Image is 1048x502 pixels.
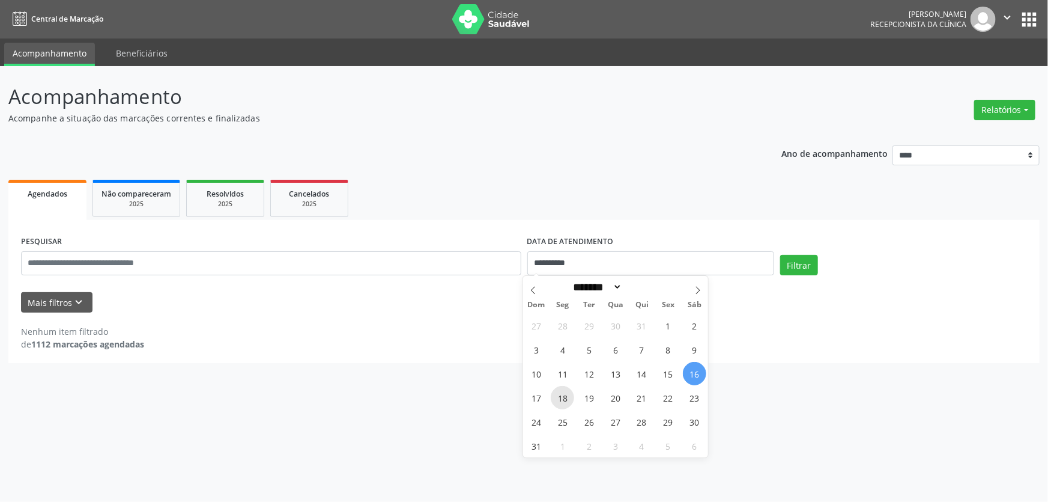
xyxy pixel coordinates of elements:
span: Dom [523,301,550,309]
span: Agosto 9, 2025 [683,338,706,361]
span: Agosto 22, 2025 [656,386,680,409]
input: Year [622,281,662,293]
button: Relatórios [974,100,1035,120]
span: Agosto 4, 2025 [551,338,574,361]
button: Filtrar [780,255,818,275]
span: Setembro 3, 2025 [604,434,627,458]
i:  [1001,11,1014,24]
span: Ter [576,301,602,309]
span: Setembro 4, 2025 [630,434,653,458]
label: DATA DE ATENDIMENTO [527,233,614,251]
p: Acompanhe a situação das marcações correntes e finalizadas [8,112,730,124]
strong: 1112 marcações agendadas [31,338,144,350]
span: Agosto 17, 2025 [524,386,548,409]
span: Agosto 8, 2025 [656,338,680,361]
span: Agosto 12, 2025 [577,362,601,385]
span: Julho 28, 2025 [551,314,574,337]
span: Agosto 27, 2025 [604,410,627,433]
span: Agosto 11, 2025 [551,362,574,385]
p: Acompanhamento [8,82,730,112]
span: Agosto 31, 2025 [524,434,548,458]
span: Agosto 26, 2025 [577,410,601,433]
a: Acompanhamento [4,43,95,66]
span: Setembro 1, 2025 [551,434,574,458]
span: Setembro 5, 2025 [656,434,680,458]
div: Nenhum item filtrado [21,325,144,338]
span: Agosto 18, 2025 [551,386,574,409]
div: 2025 [101,200,171,209]
span: Agosto 6, 2025 [604,338,627,361]
span: Setembro 6, 2025 [683,434,706,458]
div: [PERSON_NAME] [870,9,966,19]
span: Agosto 3, 2025 [524,338,548,361]
i: keyboard_arrow_down [73,296,86,309]
span: Agendados [28,189,67,199]
span: Agosto 19, 2025 [577,386,601,409]
span: Agosto 30, 2025 [683,410,706,433]
span: Agosto 7, 2025 [630,338,653,361]
span: Qua [602,301,629,309]
span: Sex [655,301,682,309]
span: Julho 30, 2025 [604,314,627,337]
img: img [971,7,996,32]
span: Agosto 23, 2025 [683,386,706,409]
a: Beneficiários [108,43,176,64]
span: Qui [629,301,655,309]
span: Agosto 28, 2025 [630,410,653,433]
p: Ano de acompanhamento [782,145,888,161]
span: Agosto 29, 2025 [656,410,680,433]
span: Não compareceram [101,189,171,199]
div: 2025 [195,200,255,209]
span: Agosto 13, 2025 [604,362,627,385]
span: Central de Marcação [31,14,103,24]
span: Agosto 10, 2025 [524,362,548,385]
span: Agosto 2, 2025 [683,314,706,337]
span: Julho 29, 2025 [577,314,601,337]
span: Resolvidos [207,189,244,199]
span: Agosto 21, 2025 [630,386,653,409]
span: Seg [550,301,576,309]
span: Agosto 24, 2025 [524,410,548,433]
div: 2025 [279,200,339,209]
button: apps [1019,9,1040,30]
span: Agosto 20, 2025 [604,386,627,409]
span: Agosto 16, 2025 [683,362,706,385]
a: Central de Marcação [8,9,103,29]
span: Recepcionista da clínica [870,19,966,29]
span: Agosto 5, 2025 [577,338,601,361]
select: Month [569,281,622,293]
span: Julho 31, 2025 [630,314,653,337]
span: Sáb [682,301,708,309]
span: Agosto 14, 2025 [630,362,653,385]
span: Agosto 25, 2025 [551,410,574,433]
span: Julho 27, 2025 [524,314,548,337]
button: Mais filtroskeyboard_arrow_down [21,292,92,313]
span: Setembro 2, 2025 [577,434,601,458]
span: Agosto 1, 2025 [656,314,680,337]
button:  [996,7,1019,32]
label: PESQUISAR [21,233,62,251]
span: Cancelados [289,189,330,199]
span: Agosto 15, 2025 [656,362,680,385]
div: de [21,338,144,350]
